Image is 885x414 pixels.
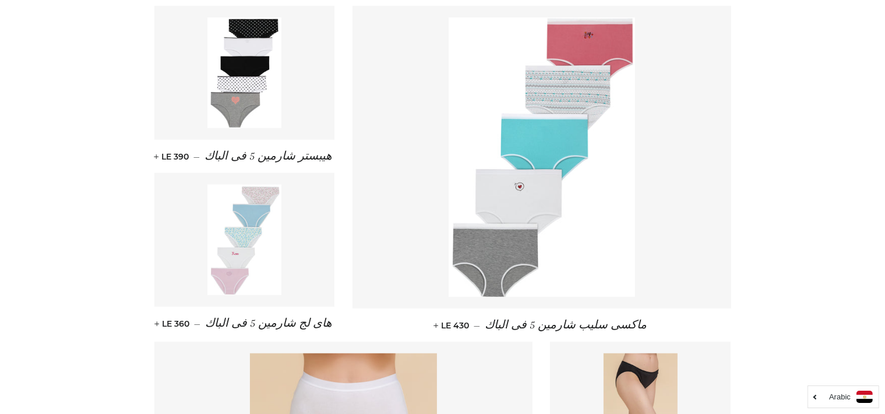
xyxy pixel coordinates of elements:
span: — [474,320,481,331]
span: LE 390 [156,151,189,162]
a: هيبستر شارمين 5 فى الباك — LE 390 [154,140,335,173]
span: — [194,319,200,329]
span: ماكسى سليب شارمين 5 فى الباك [485,319,647,331]
span: — [193,151,200,162]
a: هاى لج شارمين 5 فى الباك — LE 360 [154,307,335,340]
a: Arabic [814,391,873,403]
a: ماكسى سليب شارمين 5 فى الباك — LE 430 [352,309,731,342]
span: هاى لج شارمين 5 فى الباك [205,317,332,330]
span: LE 360 [157,319,189,329]
span: هيبستر شارمين 5 فى الباك [204,150,332,162]
i: Arabic [829,393,851,401]
span: LE 430 [436,320,470,331]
